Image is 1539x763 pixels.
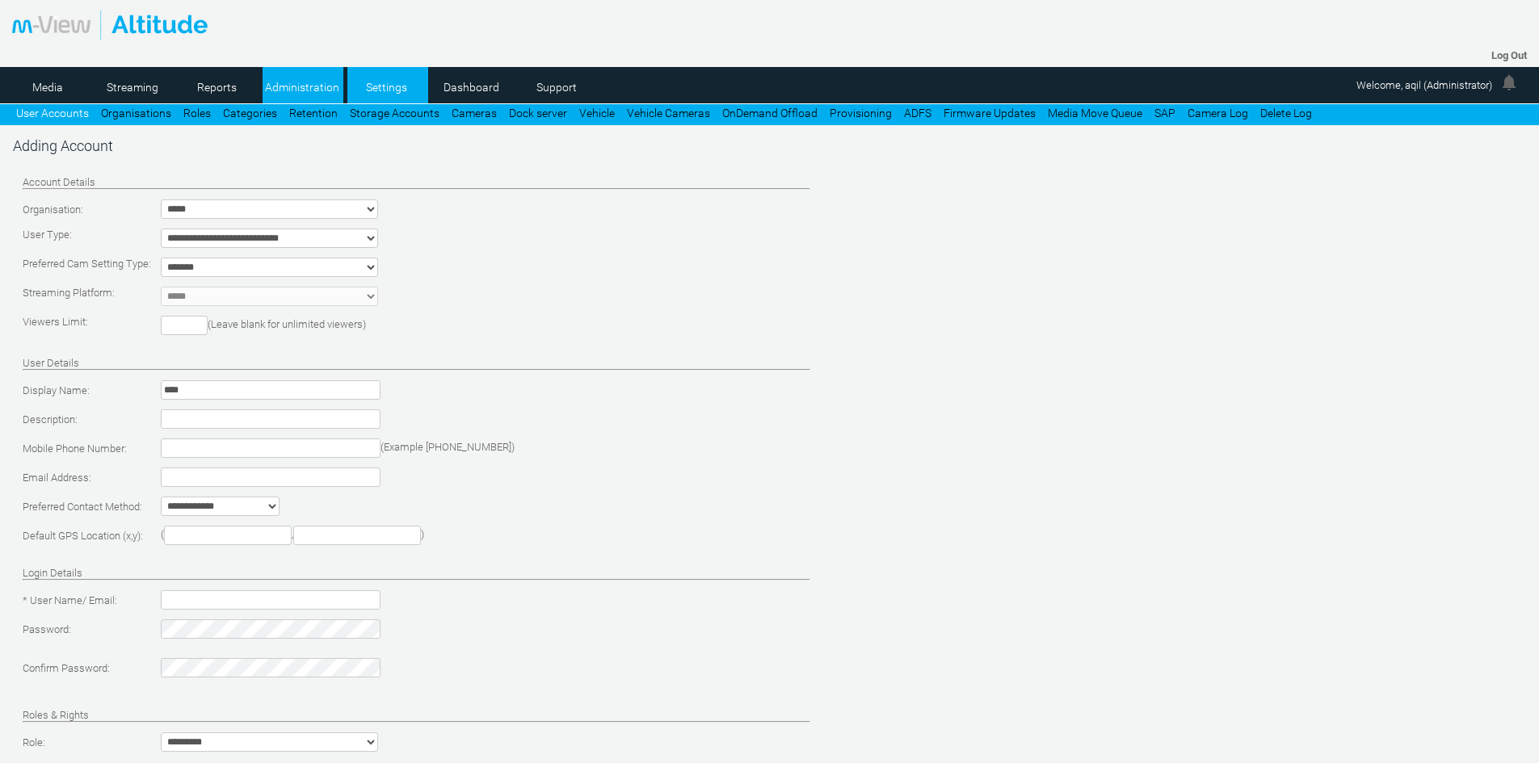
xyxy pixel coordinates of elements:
[23,501,142,513] span: Preferred Contact Method:
[722,107,818,119] a: OnDemand Offload
[904,107,931,119] a: ADFS
[452,107,497,119] a: Cameras
[1499,73,1519,92] img: bell24.png
[16,107,89,119] a: User Accounts
[23,384,90,396] span: Display Name:
[223,107,277,119] a: Categories
[23,662,110,674] span: Confirm Password:
[23,594,117,606] span: * User Name/ Email:
[23,413,78,426] span: Description:
[93,75,171,99] a: Streaming
[23,203,83,216] span: Organisation:
[263,75,341,99] a: Administration
[347,75,426,99] a: Settings
[23,709,810,721] h4: Roles & Rights
[23,357,810,369] h4: User Details
[8,75,86,99] a: Media
[178,75,256,99] a: Reports
[23,176,810,188] h4: Account Details
[350,107,439,119] a: Storage Accounts
[23,442,127,455] span: Mobile Phone Number:
[23,316,88,328] span: Viewers Limit:
[23,623,71,635] span: Password:
[157,522,814,549] td: ( , )
[1356,79,1492,91] span: Welcome, aqil (Administrator)
[1048,107,1142,119] a: Media Move Queue
[1260,107,1312,119] a: Delete Log
[208,318,366,330] span: (Leave blank for unlimited viewers)
[23,530,143,542] span: Default GPS Location (x,y):
[289,107,338,119] a: Retention
[432,75,511,99] a: Dashboard
[23,567,810,579] h4: Login Details
[830,107,892,119] a: Provisioning
[101,107,171,119] a: Organisations
[13,137,113,154] span: Adding Account
[183,107,211,119] a: Roles
[23,287,115,299] span: Streaming Platform:
[1154,107,1175,119] a: SAP
[944,107,1036,119] a: Firmware Updates
[19,728,155,756] td: Role:
[23,472,91,484] span: Email Address:
[1491,49,1527,61] a: Log Out
[627,107,710,119] a: Vehicle Cameras
[517,75,595,99] a: Support
[381,441,515,453] span: (Example [PHONE_NUMBER])
[23,258,151,270] span: Preferred Cam Setting Type:
[23,228,72,241] span: User Type:
[579,107,615,119] a: Vehicle
[509,107,567,119] a: Dock server
[1188,107,1248,119] a: Camera Log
